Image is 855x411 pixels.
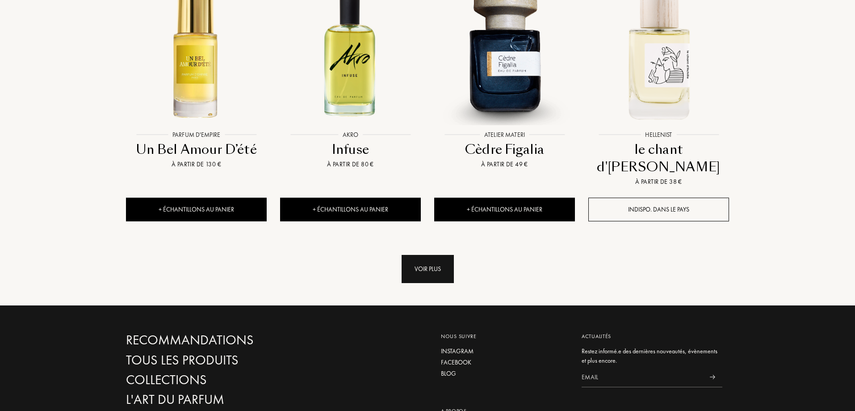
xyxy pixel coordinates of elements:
[709,375,715,379] img: news_send.svg
[434,198,575,221] div: + Échantillons au panier
[592,177,725,186] div: À partir de 38 €
[588,198,729,221] div: Indispo. dans le pays
[592,141,725,176] div: le chant d'[PERSON_NAME]
[441,369,568,378] a: Blog
[441,332,568,340] div: Nous suivre
[280,198,421,221] div: + Échantillons au panier
[126,392,318,407] a: L'Art du Parfum
[582,332,722,340] div: Actualités
[582,347,722,365] div: Restez informé.e des dernières nouveautés, évènements et plus encore.
[402,255,454,283] div: Voir plus
[438,160,571,169] div: À partir de 49 €
[126,332,318,348] a: Recommandations
[582,367,702,387] input: Email
[441,347,568,356] a: Instagram
[126,198,267,221] div: + Échantillons au panier
[441,358,568,367] a: Facebook
[126,372,318,388] a: Collections
[126,352,318,368] a: Tous les produits
[130,160,263,169] div: À partir de 130 €
[284,160,417,169] div: À partir de 80 €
